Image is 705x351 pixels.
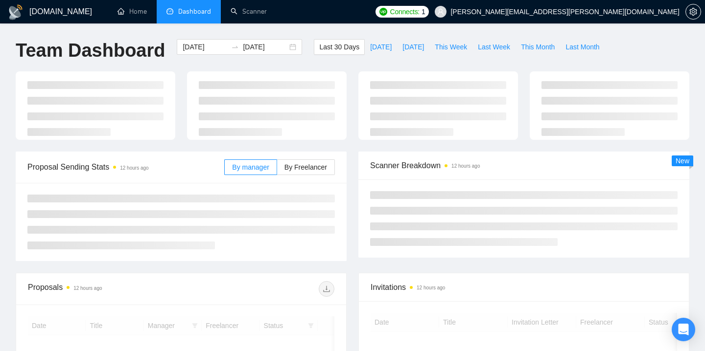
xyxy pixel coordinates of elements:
[117,7,147,16] a: homeHome
[686,8,701,16] span: setting
[120,165,148,171] time: 12 hours ago
[672,318,695,341] div: Open Intercom Messenger
[560,39,605,55] button: Last Month
[451,163,480,169] time: 12 hours ago
[319,42,359,52] span: Last 30 Days
[390,6,420,17] span: Connects:
[478,42,510,52] span: Last Week
[231,43,239,51] span: to
[472,39,516,55] button: Last Week
[232,163,269,171] span: By manager
[371,281,677,293] span: Invitations
[676,157,689,165] span: New
[516,39,560,55] button: This Month
[370,42,392,52] span: [DATE]
[27,161,224,173] span: Proposal Sending Stats
[178,7,211,16] span: Dashboard
[231,7,267,16] a: searchScanner
[365,39,397,55] button: [DATE]
[370,159,678,172] span: Scanner Breakdown
[565,42,599,52] span: Last Month
[417,285,445,290] time: 12 hours ago
[183,42,227,52] input: Start date
[284,163,327,171] span: By Freelancer
[379,8,387,16] img: upwork-logo.png
[397,39,429,55] button: [DATE]
[435,42,467,52] span: This Week
[429,39,472,55] button: This Week
[314,39,365,55] button: Last 30 Days
[685,8,701,16] a: setting
[422,6,425,17] span: 1
[8,4,23,20] img: logo
[73,285,102,291] time: 12 hours ago
[437,8,444,15] span: user
[28,281,181,297] div: Proposals
[243,42,287,52] input: End date
[402,42,424,52] span: [DATE]
[685,4,701,20] button: setting
[521,42,555,52] span: This Month
[231,43,239,51] span: swap-right
[16,39,165,62] h1: Team Dashboard
[166,8,173,15] span: dashboard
